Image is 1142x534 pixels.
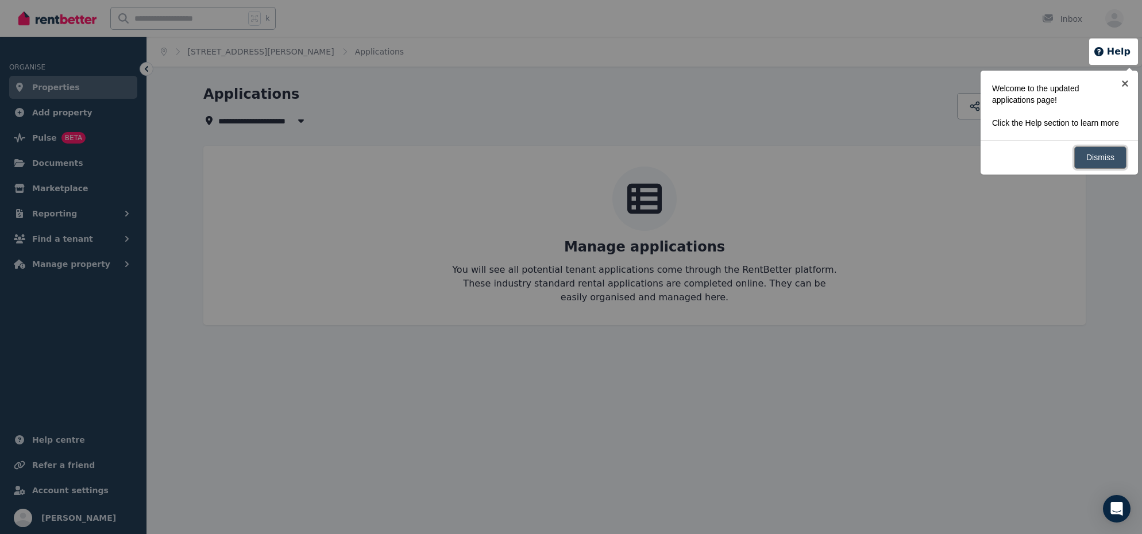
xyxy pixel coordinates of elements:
[992,117,1120,129] p: Click the Help section to learn more
[1074,146,1126,169] a: Dismiss
[1103,495,1131,523] div: Open Intercom Messenger
[1112,71,1138,96] a: ×
[992,83,1120,106] p: Welcome to the updated applications page!
[1093,45,1131,59] button: Help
